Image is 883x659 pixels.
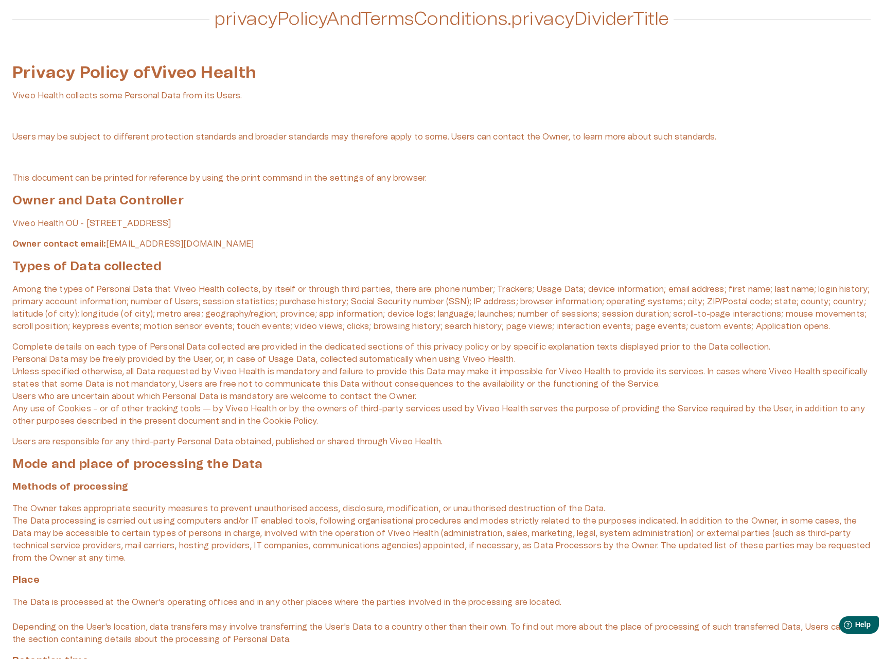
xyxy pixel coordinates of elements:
[12,195,871,207] h2: Owner and Data Controller
[12,502,871,564] p: The Owner takes appropriate security measures to prevent unauthorised access, disclosure, modific...
[12,574,871,586] h3: Place
[12,458,871,471] h2: Mode and place of processing the Data
[12,131,871,143] p: Users may be subject to different protection standards and broader standards may therefore apply ...
[151,64,257,81] strong: Viveo Health
[12,283,871,333] p: Among the types of Personal Data that Viveo Health collects, by itself or through third parties, ...
[12,238,871,250] p: [EMAIL_ADDRESS][DOMAIN_NAME]
[12,90,871,102] p: Viveo Health collects some Personal Data from its Users.
[12,217,871,230] p: Viveo Health OÜ - [STREET_ADDRESS]
[12,172,871,184] p: This document can be printed for reference by using the print command in the settings of any brow...
[12,596,871,646] p: The Data is processed at the Owner's operating offices and in any other places where the parties ...
[12,240,106,248] strong: Owner contact email:
[12,261,871,273] h2: Types of Data collected
[803,612,883,641] iframe: Help widget launcher
[12,436,871,448] p: Users are responsible for any third-party Personal Data obtained, published or shared through Viv...
[12,481,871,493] h3: Methods of processing
[12,341,871,427] p: Complete details on each type of Personal Data collected are provided in the dedicated sections o...
[12,66,871,79] h1: Privacy Policy of
[214,8,669,30] h2: privacyPolicyAndTermsConditions.privacyDividerTitle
